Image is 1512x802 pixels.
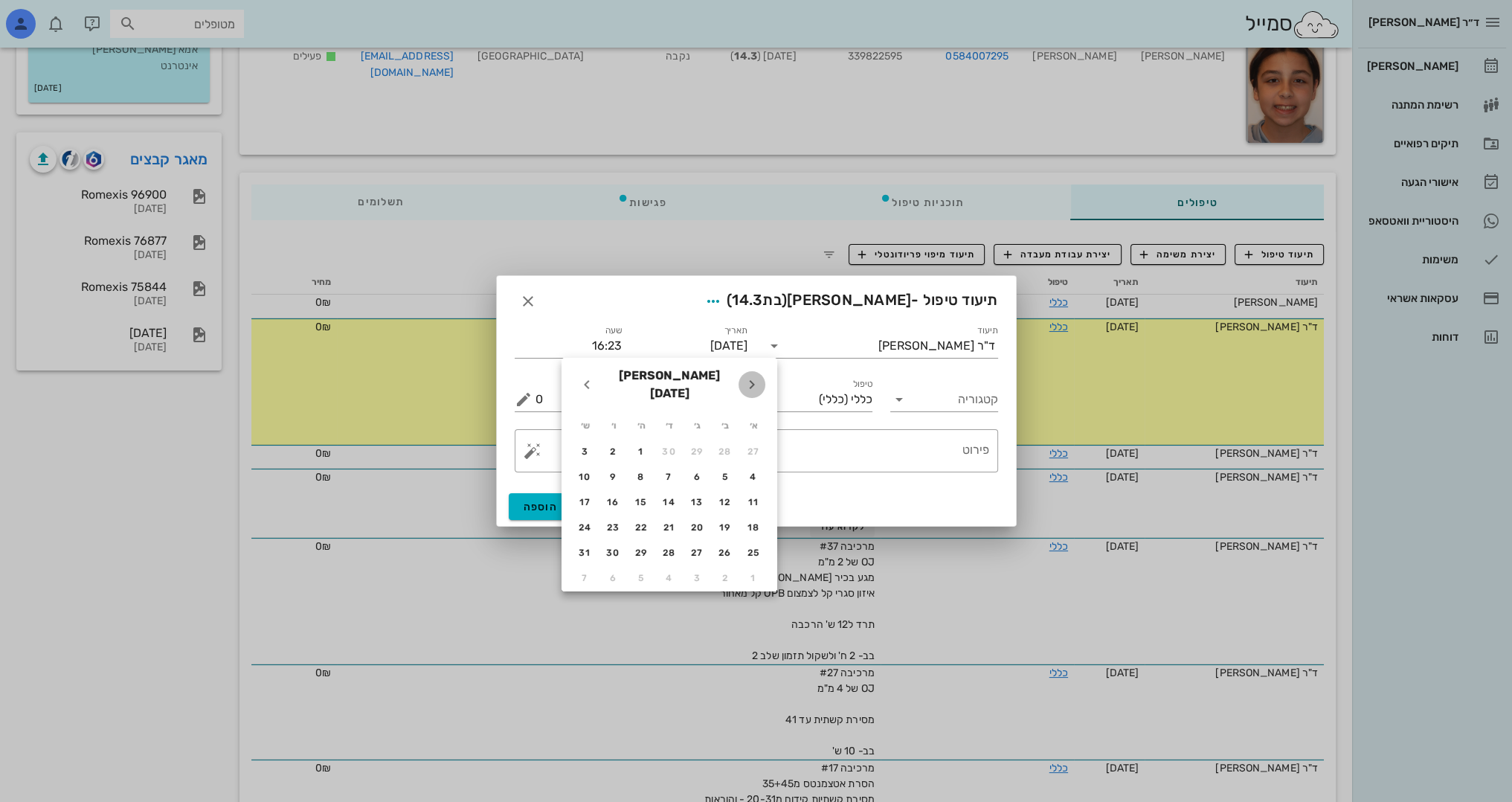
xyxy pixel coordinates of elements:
[602,566,625,590] button: 6
[740,413,767,438] th: א׳
[741,516,765,539] button: 18
[741,490,765,514] button: 11
[657,446,681,457] div: 30
[713,541,737,565] button: 26
[602,541,625,565] button: 30
[573,440,597,463] button: 3
[600,413,627,438] th: ו׳
[657,472,681,482] div: 7
[629,490,653,514] button: 15
[713,490,737,514] button: 12
[605,325,623,336] label: שעה
[741,522,765,533] div: 18
[656,413,683,438] th: ד׳
[700,288,998,315] span: תיעוד טיפול -
[657,566,681,590] button: 4
[787,291,911,309] span: [PERSON_NAME]
[686,465,710,489] button: 6
[629,446,653,457] div: 1
[741,465,765,489] button: 4
[657,541,681,565] button: 28
[628,413,654,438] th: ה׳
[686,516,710,539] button: 20
[686,573,710,583] div: 3
[713,573,737,583] div: 2
[657,465,681,489] button: 7
[977,325,998,336] label: תיעוד
[602,573,625,583] div: 6
[573,472,597,482] div: 10
[629,541,653,565] button: 29
[878,339,995,353] div: ד"ר [PERSON_NAME]
[573,573,597,583] div: 7
[573,446,597,457] div: 3
[573,522,597,533] div: 24
[727,291,787,309] span: (בת )
[713,566,737,590] button: 2
[515,391,533,408] button: מחיר ₪ appended action
[686,472,710,482] div: 6
[509,493,573,520] button: הוספה
[524,501,559,513] span: הוספה
[602,440,625,463] button: 2
[686,522,710,533] div: 20
[573,371,600,398] button: חודש הבא
[573,548,597,558] div: 31
[686,440,710,463] button: 29
[573,490,597,514] button: 17
[713,548,737,558] div: 26
[573,516,597,539] button: 24
[657,440,681,463] button: 30
[629,573,653,583] div: 5
[600,361,739,408] button: [PERSON_NAME][DATE]
[629,440,653,463] button: 1
[741,446,765,457] div: 27
[741,541,765,565] button: 25
[713,465,737,489] button: 5
[602,490,625,514] button: 16
[713,497,737,507] div: 12
[657,548,681,558] div: 28
[602,446,625,457] div: 2
[629,465,653,489] button: 8
[853,379,872,390] label: טיפול
[657,522,681,533] div: 21
[657,497,681,507] div: 14
[602,516,625,539] button: 23
[739,371,765,398] button: חודש שעבר
[629,472,653,482] div: 8
[713,516,737,539] button: 19
[741,440,765,463] button: 27
[713,440,737,463] button: 28
[686,541,710,565] button: 27
[657,490,681,514] button: 14
[686,497,710,507] div: 13
[741,566,765,590] button: 1
[765,334,998,358] div: תיעודד"ר [PERSON_NAME]
[573,566,597,590] button: 7
[684,413,711,438] th: ג׳
[602,522,625,533] div: 23
[657,573,681,583] div: 4
[629,522,653,533] div: 22
[686,566,710,590] button: 3
[851,393,872,406] span: כללי
[602,465,625,489] button: 9
[713,446,737,457] div: 28
[741,573,765,583] div: 1
[573,465,597,489] button: 10
[713,472,737,482] div: 5
[629,548,653,558] div: 29
[573,541,597,565] button: 31
[602,497,625,507] div: 16
[712,413,739,438] th: ב׳
[686,446,710,457] div: 29
[741,497,765,507] div: 11
[602,472,625,482] div: 9
[732,291,762,309] span: 14.3
[629,516,653,539] button: 22
[713,522,737,533] div: 19
[741,548,765,558] div: 25
[724,325,747,336] label: תאריך
[602,548,625,558] div: 30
